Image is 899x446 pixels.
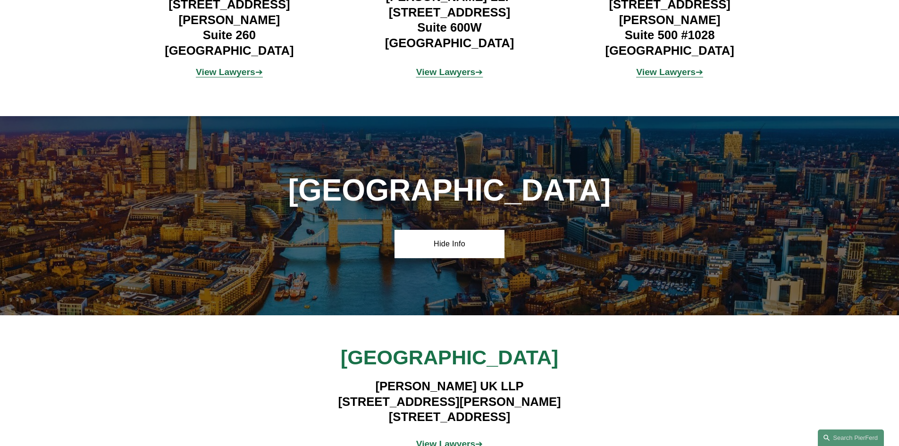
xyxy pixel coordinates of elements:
a: Search this site [818,429,884,446]
span: ➔ [636,67,703,77]
h1: [GEOGRAPHIC_DATA] [285,173,615,208]
strong: View Lawyers [636,67,696,77]
a: View Lawyers➔ [416,67,483,77]
span: [GEOGRAPHIC_DATA] [341,346,558,369]
a: View Lawyers➔ [196,67,263,77]
span: ➔ [416,67,483,77]
a: Hide Info [395,230,504,258]
strong: View Lawyers [416,67,476,77]
strong: View Lawyers [196,67,255,77]
h4: [PERSON_NAME] UK LLP [STREET_ADDRESS][PERSON_NAME] [STREET_ADDRESS] [312,379,587,424]
span: ➔ [196,67,263,77]
a: View Lawyers➔ [636,67,703,77]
